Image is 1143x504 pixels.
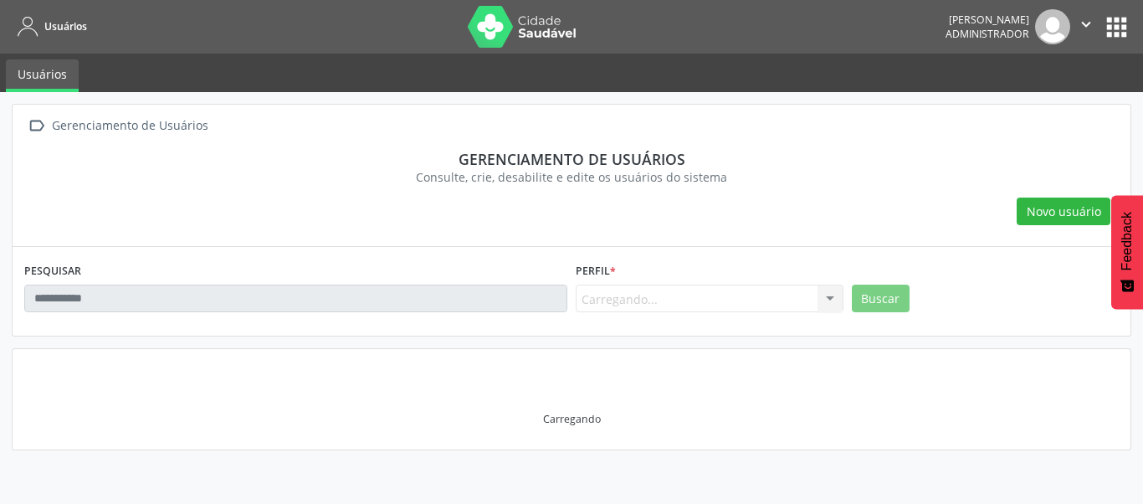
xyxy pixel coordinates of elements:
div: [PERSON_NAME] [946,13,1029,27]
a: Usuários [6,59,79,92]
span: Administrador [946,27,1029,41]
span: Feedback [1120,212,1135,270]
button: Feedback - Mostrar pesquisa [1111,195,1143,309]
button: Buscar [852,285,910,313]
div: Consulte, crie, desabilite e edite os usuários do sistema [36,168,1107,186]
button: apps [1102,13,1131,42]
a:  Gerenciamento de Usuários [24,114,211,138]
div: Carregando [543,412,601,426]
span: Usuários [44,19,87,33]
span: Novo usuário [1027,203,1101,220]
i:  [1077,15,1095,33]
img: img [1035,9,1070,44]
label: PESQUISAR [24,259,81,285]
label: Perfil [576,259,616,285]
button:  [1070,9,1102,44]
a: Usuários [12,13,87,40]
i:  [24,114,49,138]
div: Gerenciamento de Usuários [49,114,211,138]
button: Novo usuário [1017,198,1110,226]
div: Gerenciamento de usuários [36,150,1107,168]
